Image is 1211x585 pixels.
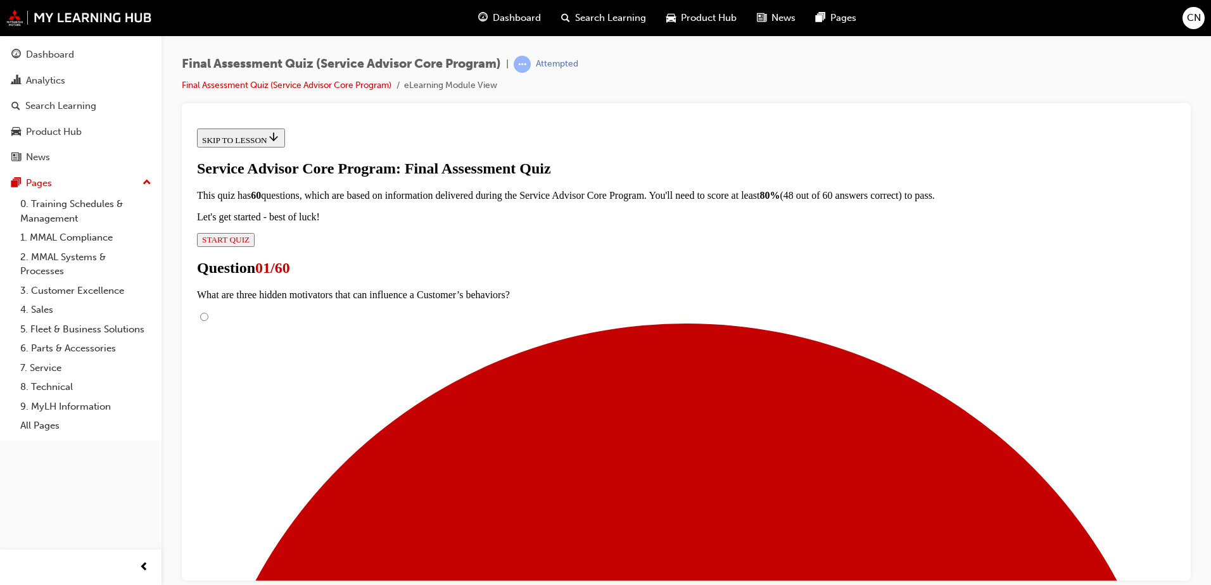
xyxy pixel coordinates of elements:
span: Question [5,136,63,153]
a: 8. Technical [15,377,156,397]
div: Product Hub [26,125,82,139]
span: Product Hub [681,11,737,25]
li: eLearning Module View [404,79,497,93]
span: up-icon [143,175,151,191]
span: pages-icon [816,10,825,26]
strong: 60 [59,66,69,77]
span: News [771,11,796,25]
div: Dashboard [26,47,74,62]
a: 6. Parts & Accessories [15,339,156,358]
div: Search Learning [25,99,96,113]
a: 3. Customer Excellence [15,281,156,301]
span: 01/60 [63,136,98,153]
span: pages-icon [11,178,21,189]
button: DashboardAnalyticsSearch LearningProduct HubNews [5,41,156,172]
span: news-icon [11,152,21,163]
span: Final Assessment Quiz (Service Advisor Core Program) [182,57,501,72]
p: What are three hidden motivators that can influence a Customer’s behaviors? [5,166,984,177]
span: Dashboard [493,11,541,25]
a: car-iconProduct Hub [656,5,747,31]
a: 4. Sales [15,300,156,320]
a: All Pages [15,416,156,436]
span: search-icon [11,101,20,112]
span: car-icon [666,10,676,26]
a: guage-iconDashboard [468,5,551,31]
img: mmal [6,9,152,26]
span: guage-icon [478,10,488,26]
button: SKIP TO LESSON [5,5,93,24]
div: News [26,150,50,165]
p: Let's get started - best of luck! [5,88,984,99]
span: Pages [830,11,856,25]
span: | [506,57,509,72]
a: Final Assessment Quiz (Service Advisor Core Program) [182,80,391,91]
span: guage-icon [11,49,21,61]
p: This quiz has questions, which are based on information delivered during the Service Advisor Core... [5,66,984,78]
button: Pages [5,172,156,195]
button: CN [1182,7,1205,29]
span: SKIP TO LESSON [10,12,88,22]
div: Attempted [536,58,578,70]
span: car-icon [11,127,21,138]
a: News [5,146,156,169]
span: news-icon [757,10,766,26]
strong: 80% [567,66,588,77]
a: 0. Training Schedules & Management [15,194,156,228]
a: search-iconSearch Learning [551,5,656,31]
a: 9. MyLH Information [15,397,156,417]
a: 5. Fleet & Business Solutions [15,320,156,339]
h1: Question 1 of 60 [5,136,984,153]
span: START QUIZ [10,111,58,121]
span: prev-icon [139,560,149,576]
a: Search Learning [5,94,156,118]
a: pages-iconPages [806,5,866,31]
span: CN [1187,11,1201,25]
a: Dashboard [5,43,156,66]
a: Analytics [5,69,156,92]
div: Service Advisor Core Program: Final Assessment Quiz [5,37,984,54]
span: Search Learning [575,11,646,25]
span: chart-icon [11,75,21,87]
a: news-iconNews [747,5,806,31]
a: 2. MMAL Systems & Processes [15,248,156,281]
a: 7. Service [15,358,156,378]
div: Pages [26,176,52,191]
div: Analytics [26,73,65,88]
span: search-icon [561,10,570,26]
a: 1. MMAL Compliance [15,228,156,248]
a: Product Hub [5,120,156,144]
span: learningRecordVerb_ATTEMPT-icon [514,56,531,73]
